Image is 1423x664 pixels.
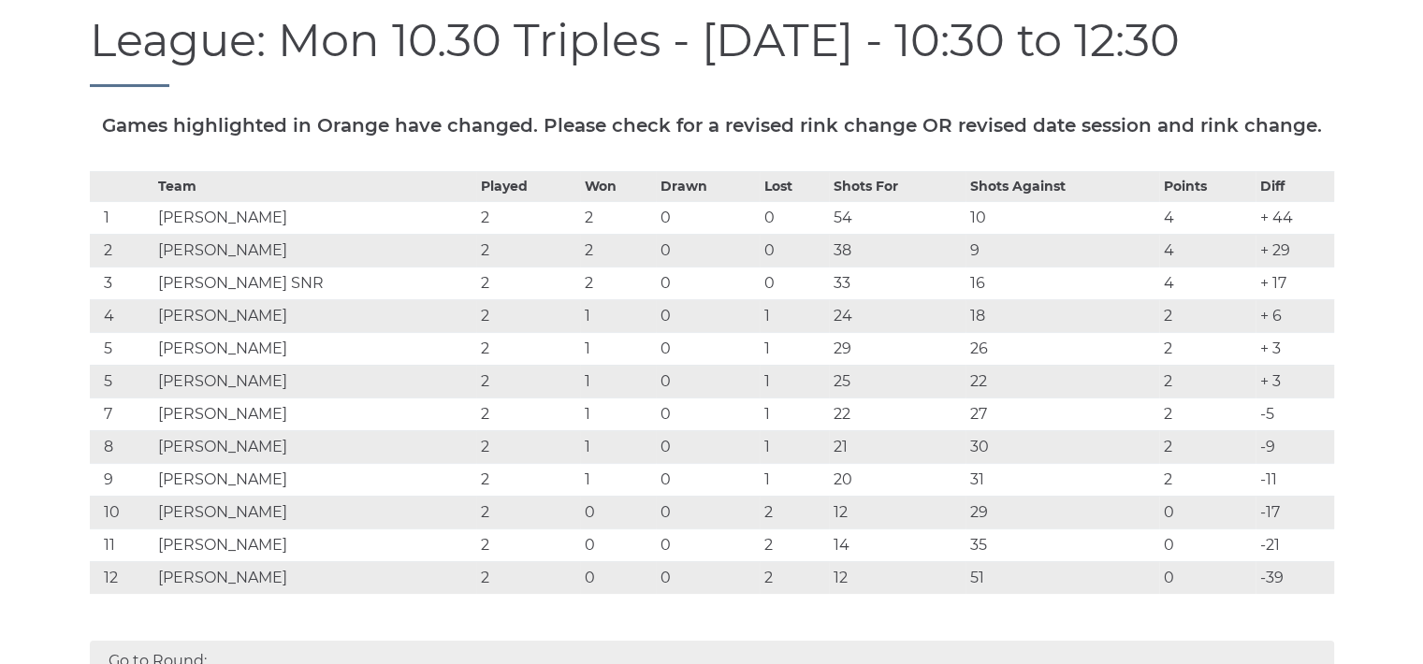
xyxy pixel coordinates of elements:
td: 11 [90,528,153,561]
td: 0 [1159,528,1256,561]
td: 24 [829,299,966,332]
td: 5 [90,365,153,397]
td: 25 [829,365,966,397]
td: 0 [760,267,829,299]
td: 4 [1159,267,1256,299]
td: [PERSON_NAME] [153,561,476,594]
th: Won [580,171,656,201]
td: + 3 [1256,332,1333,365]
td: 1 [760,365,829,397]
td: + 3 [1256,365,1333,397]
td: 2 [90,234,153,267]
td: 0 [656,528,760,561]
td: 2 [476,397,580,430]
td: 10 [966,201,1159,234]
td: 0 [1159,561,1256,594]
td: 0 [580,528,656,561]
td: 1 [580,430,656,463]
td: 22 [829,397,966,430]
td: 0 [580,561,656,594]
td: 0 [656,299,760,332]
td: 2 [476,561,580,594]
td: 0 [656,397,760,430]
th: Diff [1256,171,1333,201]
td: 2 [580,267,656,299]
td: 22 [966,365,1159,397]
th: Points [1159,171,1256,201]
td: 18 [966,299,1159,332]
td: 9 [90,463,153,496]
td: 12 [829,561,966,594]
td: 2 [476,528,580,561]
td: 1 [760,299,829,332]
td: 2 [1159,332,1256,365]
td: 4 [1159,201,1256,234]
td: [PERSON_NAME] [153,332,476,365]
td: 2 [580,234,656,267]
td: 0 [656,201,760,234]
td: + 17 [1256,267,1333,299]
td: 7 [90,397,153,430]
td: 2 [1159,430,1256,463]
td: 31 [966,463,1159,496]
td: 12 [90,561,153,594]
td: 2 [476,365,580,397]
h1: League: Mon 10.30 Triples - [DATE] - 10:30 to 12:30 [90,16,1334,87]
td: 0 [656,496,760,528]
td: 2 [476,496,580,528]
th: Shots For [829,171,966,201]
td: 29 [966,496,1159,528]
td: [PERSON_NAME] [153,201,476,234]
td: 35 [966,528,1159,561]
td: 54 [829,201,966,234]
td: -39 [1256,561,1333,594]
th: Team [153,171,476,201]
td: 8 [90,430,153,463]
td: 30 [966,430,1159,463]
td: [PERSON_NAME] [153,299,476,332]
td: [PERSON_NAME] [153,397,476,430]
td: 2 [476,332,580,365]
td: -9 [1256,430,1333,463]
td: -21 [1256,528,1333,561]
td: 2 [580,201,656,234]
td: 21 [829,430,966,463]
td: 20 [829,463,966,496]
td: 0 [656,332,760,365]
td: 9 [966,234,1159,267]
td: 14 [829,528,966,561]
td: [PERSON_NAME] [153,496,476,528]
th: Lost [760,171,829,201]
td: 4 [90,299,153,332]
th: Played [476,171,580,201]
td: 0 [760,234,829,267]
td: 10 [90,496,153,528]
td: 2 [1159,365,1256,397]
th: Drawn [656,171,760,201]
td: 27 [966,397,1159,430]
td: 0 [656,463,760,496]
td: 1 [580,397,656,430]
td: [PERSON_NAME] SNR [153,267,476,299]
td: -17 [1256,496,1333,528]
td: 2 [476,201,580,234]
td: 2 [1159,397,1256,430]
td: 2 [1159,463,1256,496]
td: 1 [90,201,153,234]
td: 2 [1159,299,1256,332]
td: [PERSON_NAME] [153,234,476,267]
td: 2 [476,430,580,463]
td: 5 [90,332,153,365]
td: -5 [1256,397,1333,430]
td: [PERSON_NAME] [153,365,476,397]
h5: Games highlighted in Orange have changed. Please check for a revised rink change OR revised date ... [90,115,1334,136]
td: 33 [829,267,966,299]
td: + 29 [1256,234,1333,267]
td: 51 [966,561,1159,594]
td: 1 [760,430,829,463]
td: 2 [760,528,829,561]
td: 1 [760,463,829,496]
td: 2 [476,267,580,299]
td: 2 [476,463,580,496]
td: 3 [90,267,153,299]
